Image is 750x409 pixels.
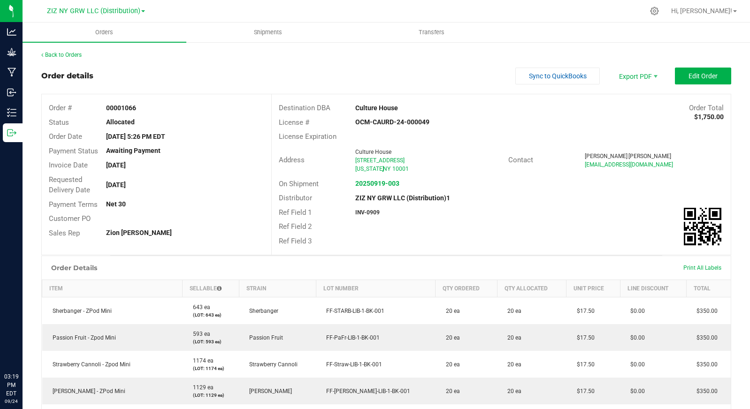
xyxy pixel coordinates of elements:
[49,132,82,141] span: Order Date
[692,361,718,368] span: $350.00
[572,388,595,394] span: $17.50
[497,280,566,297] th: Qty Allocated
[321,308,384,314] span: FF-STARB-LIB-1-BK-001
[188,304,210,311] span: 643 ea
[585,153,628,159] span: [PERSON_NAME]
[689,72,718,80] span: Edit Order
[609,68,666,84] span: Export PDF
[49,214,91,223] span: Customer PO
[355,194,450,202] strong: ZIZ NY GRW LLC (Distribution)1
[279,194,312,202] span: Distributor
[515,68,600,84] button: Sync to QuickBooks
[83,28,126,37] span: Orders
[686,280,731,297] th: Total
[245,308,278,314] span: Sherbanger
[48,334,116,341] span: Passion Fruit - Zpod Mini
[188,311,234,318] p: (LOT: 643 ea)
[350,23,514,42] a: Transfers
[671,7,732,15] span: Hi, [PERSON_NAME]!
[316,280,436,297] th: Lot Number
[7,27,16,37] inline-svg: Analytics
[49,229,80,237] span: Sales Rep
[694,113,724,121] strong: $1,750.00
[392,166,409,172] span: 10001
[245,388,292,394] span: [PERSON_NAME]
[683,265,721,271] span: Print All Labels
[441,334,460,341] span: 20 ea
[106,147,161,154] strong: Awaiting Payment
[7,88,16,97] inline-svg: Inbound
[49,161,88,169] span: Invoice Date
[188,384,214,391] span: 1129 ea
[7,128,16,137] inline-svg: Outbound
[585,161,673,168] span: [EMAIL_ADDRESS][DOMAIN_NAME]
[355,118,429,126] strong: OCM-CAURD-24-000049
[49,104,72,112] span: Order #
[572,308,595,314] span: $17.50
[279,104,330,112] span: Destination DBA
[626,334,645,341] span: $0.00
[51,264,97,272] h1: Order Details
[441,361,460,368] span: 20 ea
[241,28,295,37] span: Shipments
[48,361,130,368] span: Strawberry Cannoli - Zpod Mini
[9,334,38,362] iframe: Resource center
[48,308,112,314] span: Sherbanger - ZPod Mini
[503,334,521,341] span: 20 ea
[355,157,405,164] span: [STREET_ADDRESS]
[382,166,383,172] span: ,
[47,7,140,15] span: ZIZ NY GRW LLC (Distribution)
[245,334,283,341] span: Passion Fruit
[508,156,533,164] span: Contact
[684,208,721,245] img: Scan me!
[572,361,595,368] span: $17.50
[279,118,309,127] span: License #
[626,361,645,368] span: $0.00
[49,147,98,155] span: Payment Status
[355,104,398,112] strong: Culture House
[649,7,660,15] div: Manage settings
[692,388,718,394] span: $350.00
[279,222,312,231] span: Ref Field 2
[441,388,460,394] span: 20 ea
[106,133,165,140] strong: [DATE] 5:26 PM EDT
[49,118,69,127] span: Status
[188,338,234,345] p: (LOT: 593 ea)
[245,361,298,368] span: Strawberry Cannoli
[106,229,172,236] strong: Zion [PERSON_NAME]
[279,208,312,217] span: Ref Field 1
[529,72,587,80] span: Sync to QuickBooks
[188,392,234,399] p: (LOT: 1129 ea)
[321,361,382,368] span: FF-Straw-LIB-1-BK-001
[239,280,316,297] th: Strain
[628,153,671,159] span: [PERSON_NAME]
[626,308,645,314] span: $0.00
[503,361,521,368] span: 20 ea
[4,372,18,398] p: 03:19 PM EDT
[684,208,721,245] qrcode: 00001066
[279,180,319,188] span: On Shipment
[41,70,93,82] div: Order details
[692,334,718,341] span: $350.00
[183,280,239,297] th: Sellable
[355,180,399,187] a: 20250919-003
[321,334,380,341] span: FF-PaFr-LIB-1-BK-001
[49,175,90,195] span: Requested Delivery Date
[7,108,16,117] inline-svg: Inventory
[620,280,686,297] th: Line Discount
[188,331,210,337] span: 593 ea
[689,104,724,112] span: Order Total
[186,23,350,42] a: Shipments
[279,156,305,164] span: Address
[7,47,16,57] inline-svg: Grow
[7,68,16,77] inline-svg: Manufacturing
[406,28,457,37] span: Transfers
[23,23,186,42] a: Orders
[106,181,126,189] strong: [DATE]
[48,388,125,394] span: [PERSON_NAME] - ZPod Mini
[106,161,126,169] strong: [DATE]
[503,308,521,314] span: 20 ea
[626,388,645,394] span: $0.00
[566,280,620,297] th: Unit Price
[279,237,312,245] span: Ref Field 3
